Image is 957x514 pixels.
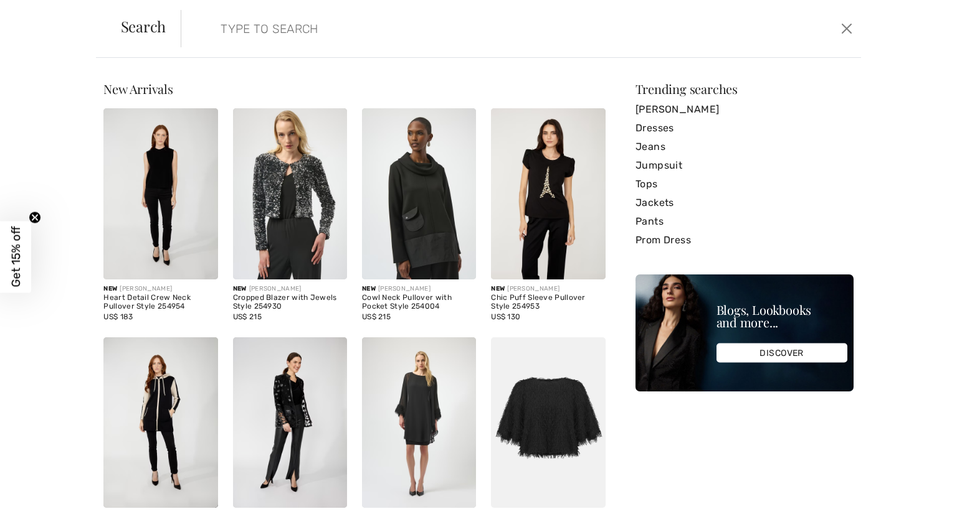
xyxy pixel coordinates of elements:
[233,285,247,292] span: New
[636,231,854,250] a: Prom Dress
[9,227,23,287] span: Get 15% off
[491,285,505,292] span: New
[636,212,854,231] a: Pants
[491,337,605,508] img: Glamorous Fringe Pullover Style 254105. Black
[636,156,854,175] a: Jumpsuit
[103,108,217,279] img: Heart Detail Crew Neck Pullover Style 254954. Black
[636,175,854,194] a: Tops
[103,337,217,508] img: Casual Hooded Zipper Top Style 254915. Black/Champagne
[491,294,605,311] div: Chic Puff Sleeve Pullover Style 254953
[717,304,847,329] div: Blogs, Lookbooks and more...
[29,212,41,224] button: Close teaser
[491,312,520,321] span: US$ 130
[491,108,605,279] img: Chic Puff Sleeve Pullover Style 254953. Black
[27,9,53,20] span: Chat
[636,83,854,95] div: Trending searches
[636,119,854,138] a: Dresses
[362,294,476,311] div: Cowl Neck Pullover with Pocket Style 254004
[233,312,262,321] span: US$ 215
[717,343,847,363] div: DISCOVER
[837,19,856,39] button: Close
[121,19,166,34] span: Search
[362,312,391,321] span: US$ 215
[233,108,347,279] img: Cropped Blazer with Jewels Style 254930. Black/Silver
[636,194,854,212] a: Jackets
[233,284,347,294] div: [PERSON_NAME]
[362,108,476,279] img: Cowl Neck Pullover with Pocket Style 254004. Black
[211,10,681,47] input: TYPE TO SEARCH
[103,294,217,311] div: Heart Detail Crew Neck Pullover Style 254954
[103,312,133,321] span: US$ 183
[233,294,347,311] div: Cropped Blazer with Jewels Style 254930
[362,337,476,508] img: Elegant Puff-Sleeve Mini Dress Style 254186. Midnight Blue
[636,138,854,156] a: Jeans
[491,284,605,294] div: [PERSON_NAME]
[362,285,376,292] span: New
[636,274,854,391] img: Blogs, Lookbooks and more...
[103,80,173,97] span: New Arrivals
[233,337,347,508] img: Zipper Formal Collared Top Style 253852. Black
[636,100,854,119] a: [PERSON_NAME]
[103,284,217,294] div: [PERSON_NAME]
[103,285,117,292] span: New
[362,284,476,294] div: [PERSON_NAME]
